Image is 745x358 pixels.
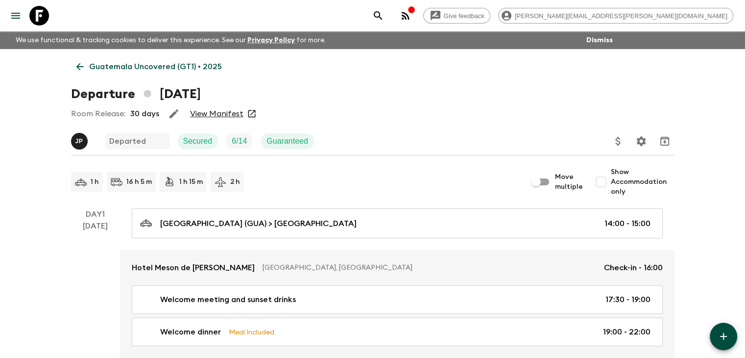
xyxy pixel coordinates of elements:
p: Check-in - 16:00 [604,262,663,274]
p: 16 h 5 m [126,177,152,187]
a: Welcome meeting and sunset drinks17:30 - 19:00 [132,285,663,314]
p: Day 1 [71,208,120,220]
p: Guatemala Uncovered (GT1) • 2025 [89,61,222,73]
span: Move multiple [555,172,583,192]
a: [GEOGRAPHIC_DATA] (GUA) > [GEOGRAPHIC_DATA]14:00 - 15:00 [132,208,663,238]
p: 6 / 14 [232,135,247,147]
p: 2 h [230,177,240,187]
div: Trip Fill [226,133,253,149]
p: Meal Included [229,327,274,337]
button: Dismiss [584,33,615,47]
button: menu [6,6,25,26]
div: [PERSON_NAME][EMAIL_ADDRESS][PERSON_NAME][DOMAIN_NAME] [498,8,733,24]
p: [GEOGRAPHIC_DATA] (GUA) > [GEOGRAPHIC_DATA] [160,218,357,230]
a: Guatemala Uncovered (GT1) • 2025 [71,57,227,77]
span: Give feedback [438,12,490,20]
a: Give feedback [423,8,490,24]
span: Julio Posadas [71,136,90,144]
p: Guaranteed [266,135,308,147]
p: [GEOGRAPHIC_DATA], [GEOGRAPHIC_DATA] [263,263,596,273]
p: 14:00 - 15:00 [604,218,650,230]
button: search adventures [368,6,388,26]
p: Secured [183,135,213,147]
p: 17:30 - 19:00 [605,294,650,306]
p: Welcome meeting and sunset drinks [160,294,296,306]
p: Room Release: [71,108,125,120]
p: 19:00 - 22:00 [603,326,650,338]
button: Settings [631,131,651,151]
p: 1 h [91,177,99,187]
div: [DATE] [83,220,108,358]
a: Hotel Meson de [PERSON_NAME][GEOGRAPHIC_DATA], [GEOGRAPHIC_DATA]Check-in - 16:00 [120,250,674,285]
p: Hotel Meson de [PERSON_NAME] [132,262,255,274]
p: 1 h 15 m [179,177,203,187]
span: Show Accommodation only [611,167,674,197]
a: View Manifest [190,109,243,119]
div: Secured [177,133,218,149]
span: [PERSON_NAME][EMAIL_ADDRESS][PERSON_NAME][DOMAIN_NAME] [509,12,733,20]
a: Welcome dinnerMeal Included19:00 - 22:00 [132,318,663,346]
p: Welcome dinner [160,326,221,338]
a: Privacy Policy [247,37,295,44]
button: Archive (Completed, Cancelled or Unsynced Departures only) [655,131,674,151]
p: Departed [109,135,146,147]
h1: Departure [DATE] [71,84,201,104]
p: 30 days [130,108,159,120]
button: Update Price, Early Bird Discount and Costs [608,131,628,151]
p: We use functional & tracking cookies to deliver this experience. See our for more. [12,31,330,49]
